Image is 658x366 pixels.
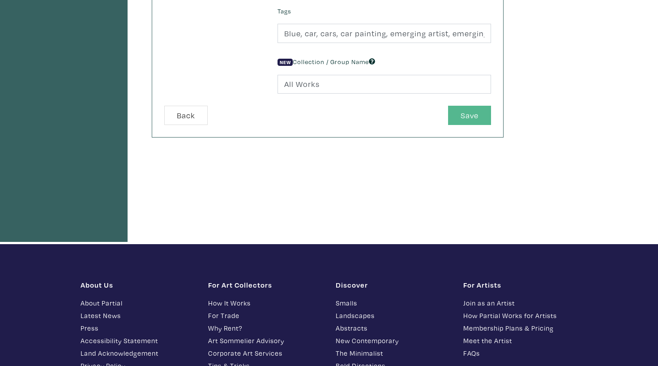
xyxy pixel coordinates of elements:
[81,323,195,333] a: Press
[336,298,450,308] a: Smalls
[463,298,577,308] a: Join as an Artist
[208,323,322,333] a: Why Rent?
[208,310,322,321] a: For Trade
[463,348,577,358] a: FAQs
[278,6,291,16] label: Tags
[336,348,450,358] a: The Minimalist
[336,336,450,346] a: New Contemporary
[81,336,195,346] a: Accessibility Statement
[164,106,208,125] button: Back
[208,348,322,358] a: Corporate Art Services
[336,310,450,321] a: Landscapes
[208,336,322,346] a: Art Sommelier Advisory
[463,310,577,321] a: How Partial Works for Artists
[278,75,491,94] input: Ex. 202X, Landscape Collection, etc.
[81,298,195,308] a: About Partial
[81,348,195,358] a: Land Acknowledgement
[336,280,450,289] h1: Discover
[448,106,491,125] button: Save
[81,280,195,289] h1: About Us
[208,280,322,289] h1: For Art Collectors
[278,57,375,67] label: Collection / Group Name
[463,323,577,333] a: Membership Plans & Pricing
[81,310,195,321] a: Latest News
[278,59,293,66] span: New
[208,298,322,308] a: How It Works
[336,323,450,333] a: Abstracts
[463,280,577,289] h1: For Artists
[278,24,491,43] input: Ex. abstracts, blue, minimalist, people, animals, bright, etc.
[463,336,577,346] a: Meet the Artist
